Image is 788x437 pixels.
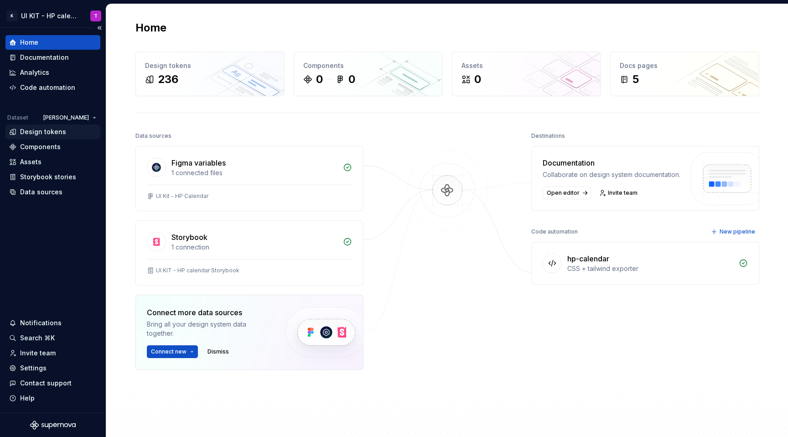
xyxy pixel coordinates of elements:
[43,114,89,121] span: [PERSON_NAME]
[20,349,56,358] div: Invite team
[452,52,601,96] a: Assets0
[39,111,100,124] button: [PERSON_NAME]
[7,114,28,121] div: Dataset
[303,61,433,70] div: Components
[20,142,61,151] div: Components
[151,348,187,355] span: Connect new
[708,225,759,238] button: New pipeline
[156,267,239,274] div: UI KIT - HP calendar Storybook
[20,172,76,182] div: Storybook stories
[20,53,69,62] div: Documentation
[21,11,79,21] div: UI KIT - HP calendar
[5,50,100,65] a: Documentation
[5,155,100,169] a: Assets
[94,12,98,20] div: T
[5,65,100,80] a: Analytics
[567,253,609,264] div: hp-calendar
[171,157,226,168] div: Figma variables
[135,146,363,211] a: Figma variables1 connected filesUI Kit - HP Calendar
[316,72,323,87] div: 0
[5,376,100,390] button: Contact support
[20,379,72,388] div: Contact support
[5,361,100,375] a: Settings
[596,187,642,199] a: Invite team
[158,72,178,87] div: 236
[20,364,47,373] div: Settings
[543,157,680,168] div: Documentation
[203,345,233,358] button: Dismiss
[171,243,337,252] div: 1 connection
[20,394,35,403] div: Help
[207,348,229,355] span: Dismiss
[156,192,208,200] div: UI Kit - HP Calendar
[461,61,591,70] div: Assets
[531,225,578,238] div: Code automation
[474,72,481,87] div: 0
[5,125,100,139] a: Design tokens
[147,320,270,338] div: Bring all your design system data together.
[5,170,100,184] a: Storybook stories
[5,35,100,50] a: Home
[5,185,100,199] a: Data sources
[348,72,355,87] div: 0
[20,333,55,343] div: Search ⌘K
[171,232,207,243] div: Storybook
[6,10,17,21] div: K
[20,127,66,136] div: Design tokens
[20,187,62,197] div: Data sources
[632,72,639,87] div: 5
[135,52,285,96] a: Design tokens236
[5,391,100,406] button: Help
[547,189,580,197] span: Open editor
[543,170,680,179] div: Collaborate on design system documentation.
[608,189,638,197] span: Invite team
[30,421,76,430] svg: Supernova Logo
[20,83,75,92] div: Code automation
[20,157,41,166] div: Assets
[147,345,198,358] button: Connect new
[20,318,62,328] div: Notifications
[135,21,166,35] h2: Home
[93,21,106,34] button: Collapse sidebar
[610,52,759,96] a: Docs pages5
[5,316,100,330] button: Notifications
[720,228,755,235] span: New pipeline
[145,61,275,70] div: Design tokens
[294,52,443,96] a: Components00
[5,346,100,360] a: Invite team
[135,130,171,142] div: Data sources
[567,264,733,273] div: CSS + tailwind exporter
[171,168,337,177] div: 1 connected files
[135,220,363,286] a: Storybook1 connectionUI KIT - HP calendar Storybook
[543,187,591,199] a: Open editor
[531,130,565,142] div: Destinations
[20,68,49,77] div: Analytics
[5,140,100,154] a: Components
[5,80,100,95] a: Code automation
[5,331,100,345] button: Search ⌘K
[620,61,750,70] div: Docs pages
[147,307,270,318] div: Connect more data sources
[20,38,38,47] div: Home
[2,6,104,26] button: KUI KIT - HP calendarT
